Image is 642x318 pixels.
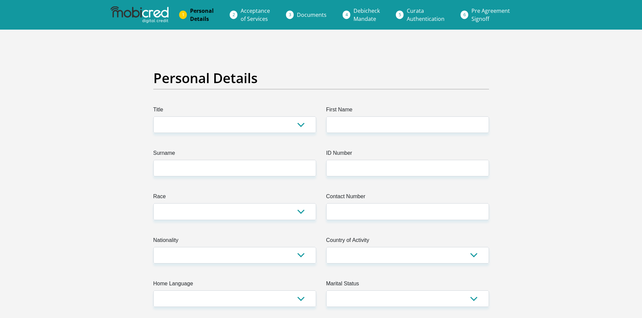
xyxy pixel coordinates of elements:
input: ID Number [326,160,489,176]
label: Marital Status [326,280,489,290]
input: Surname [153,160,316,176]
label: Contact Number [326,192,489,203]
label: Race [153,192,316,203]
input: First Name [326,116,489,133]
span: Pre Agreement Signoff [471,7,510,23]
input: Contact Number [326,203,489,220]
a: Acceptanceof Services [235,4,275,26]
label: Home Language [153,280,316,290]
span: Personal Details [190,7,214,23]
label: Nationality [153,236,316,247]
span: Acceptance of Services [241,7,270,23]
a: DebicheckMandate [348,4,385,26]
a: Pre AgreementSignoff [466,4,515,26]
label: Title [153,106,316,116]
label: Surname [153,149,316,160]
label: ID Number [326,149,489,160]
h2: Personal Details [153,70,489,86]
span: Documents [297,11,327,19]
img: mobicred logo [111,6,169,23]
label: Country of Activity [326,236,489,247]
span: Debicheck Mandate [354,7,380,23]
a: CurataAuthentication [401,4,450,26]
label: First Name [326,106,489,116]
a: Documents [292,8,332,22]
a: PersonalDetails [185,4,219,26]
span: Curata Authentication [407,7,445,23]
